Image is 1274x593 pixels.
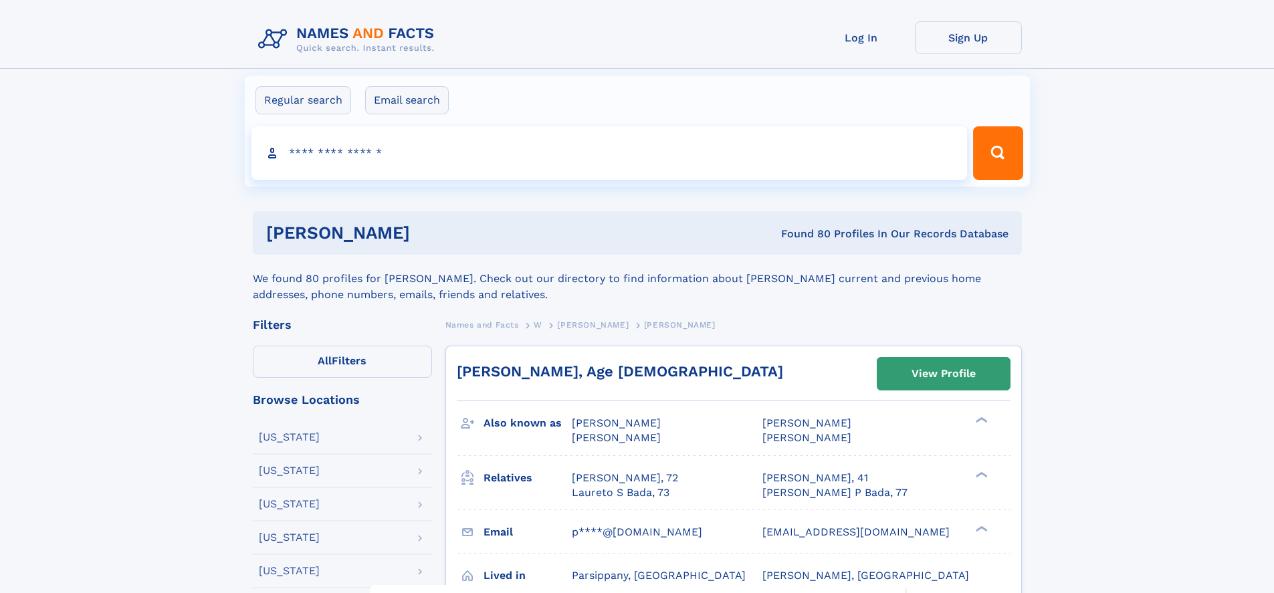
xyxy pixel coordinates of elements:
[572,569,746,582] span: Parsippany, [GEOGRAPHIC_DATA]
[762,569,969,582] span: [PERSON_NAME], [GEOGRAPHIC_DATA]
[973,126,1023,180] button: Search Button
[251,126,968,180] input: search input
[762,417,851,429] span: [PERSON_NAME]
[762,525,950,538] span: [EMAIL_ADDRESS][DOMAIN_NAME]
[266,225,596,241] h1: [PERSON_NAME]
[484,412,572,435] h3: Also known as
[572,485,669,500] a: Laureto S Bada, 73
[972,524,988,533] div: ❯
[253,346,432,378] label: Filters
[762,485,908,500] a: [PERSON_NAME] P Bada, 77
[972,470,988,479] div: ❯
[534,320,542,330] span: W
[808,21,915,54] a: Log In
[259,499,320,509] div: [US_STATE]
[445,316,519,333] a: Names and Facts
[318,354,332,367] span: All
[644,320,716,330] span: [PERSON_NAME]
[259,432,320,443] div: [US_STATE]
[365,86,449,114] label: Email search
[259,532,320,543] div: [US_STATE]
[253,394,432,406] div: Browse Locations
[534,316,542,333] a: W
[762,431,851,444] span: [PERSON_NAME]
[595,227,1008,241] div: Found 80 Profiles In Our Records Database
[253,319,432,331] div: Filters
[557,320,629,330] span: [PERSON_NAME]
[259,566,320,576] div: [US_STATE]
[484,467,572,489] h3: Relatives
[557,316,629,333] a: [PERSON_NAME]
[253,255,1022,303] div: We found 80 profiles for [PERSON_NAME]. Check out our directory to find information about [PERSON...
[457,363,783,380] a: [PERSON_NAME], Age [DEMOGRAPHIC_DATA]
[255,86,351,114] label: Regular search
[912,358,976,389] div: View Profile
[572,417,661,429] span: [PERSON_NAME]
[762,471,868,485] a: [PERSON_NAME], 41
[572,431,661,444] span: [PERSON_NAME]
[972,416,988,425] div: ❯
[484,564,572,587] h3: Lived in
[253,21,445,57] img: Logo Names and Facts
[877,358,1010,390] a: View Profile
[259,465,320,476] div: [US_STATE]
[572,471,678,485] a: [PERSON_NAME], 72
[915,21,1022,54] a: Sign Up
[484,521,572,544] h3: Email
